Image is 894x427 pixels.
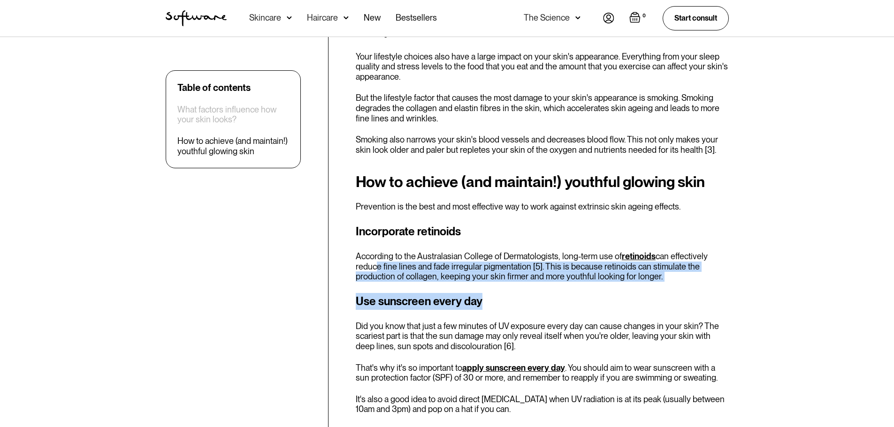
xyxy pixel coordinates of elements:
[524,13,570,22] div: The Science
[356,394,729,414] p: It's also a good idea to avoid direct [MEDICAL_DATA] when UV radiation is at its peak (usually be...
[307,13,338,22] div: Haircare
[356,321,729,352] p: Did you know that just a few minutes of UV exposure every day can cause changes in your skin? The...
[287,13,292,22] img: arrow down
[356,251,729,282] p: According to the Australasian College of Dermatologists, long-term use of can effectively reduce ...
[575,13,581,22] img: arrow down
[356,202,729,212] p: Prevention is the best and most effective way to work against extrinsic skin ageing effects.
[166,10,227,26] a: home
[663,6,729,30] a: Start consult
[344,13,349,22] img: arrow down
[249,13,281,22] div: Skincare
[177,82,251,93] div: Table of contents
[356,223,729,240] h3: Incorporate retinoids
[629,12,648,25] a: Open empty cart
[622,251,656,261] a: retinoids
[356,52,729,82] p: Your lifestyle choices also have a large impact on your skin's appearance. Everything from your s...
[356,135,729,155] p: Smoking also narrows your skin's blood vessels and decreases blood flow. This not only makes your...
[462,363,565,373] a: apply sunscreen every day
[177,136,289,157] a: How to achieve (and maintain!) youthful glowing skin
[641,12,648,20] div: 0
[177,105,289,125] a: What factors influence how your skin looks?
[356,173,729,190] h2: How to achieve (and maintain!) youthful glowing skin
[356,293,729,310] h3: Use sunscreen every day
[356,93,729,123] p: But the lifestyle factor that causes the most damage to your skin's appearance is smoking. Smokin...
[166,10,227,26] img: Software Logo
[356,363,729,383] p: That's why it's so important to . You should aim to wear sunscreen with a sun protection factor (...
